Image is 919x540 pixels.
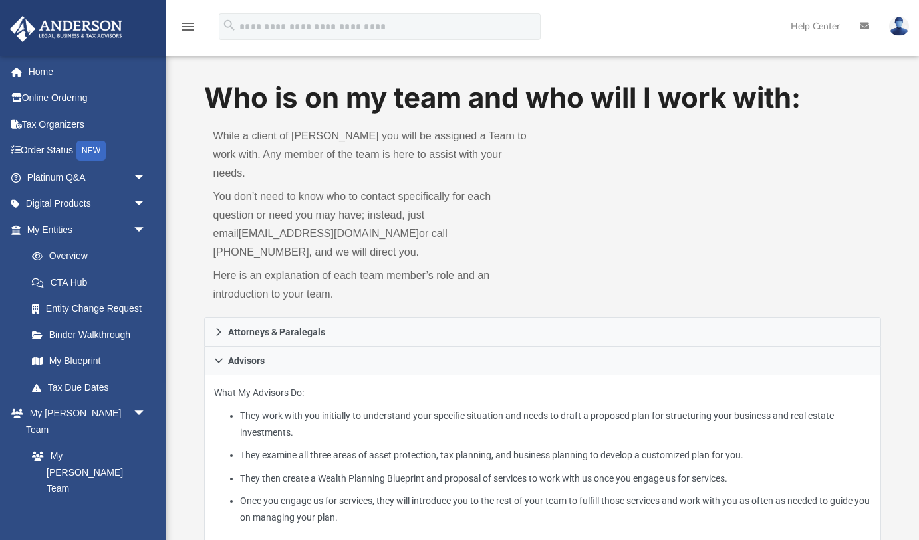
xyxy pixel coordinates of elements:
[222,18,237,33] i: search
[240,447,872,464] li: They examine all three areas of asset protection, tax planning, and business planning to develop ...
[204,347,882,375] a: Advisors
[133,217,160,244] span: arrow_drop_down
[213,187,533,262] p: You don’t need to know who to contact specifically for each question or need you may have; instea...
[6,16,126,42] img: Anderson Advisors Platinum Portal
[76,141,106,161] div: NEW
[9,217,166,243] a: My Entitiesarrow_drop_down
[240,408,872,440] li: They work with you initially to understand your specific situation and needs to draft a proposed ...
[19,296,166,322] a: Entity Change Request
[228,327,325,337] span: Attorneys & Paralegals
[180,19,196,35] i: menu
[9,58,166,85] a: Home
[213,127,533,183] p: While a client of [PERSON_NAME] you will be assigned a Team to work with. Any member of the team ...
[9,111,166,137] a: Tax Organizers
[19,321,166,348] a: Binder Walkthrough
[228,356,265,365] span: Advisors
[239,228,419,239] a: [EMAIL_ADDRESS][DOMAIN_NAME]
[9,85,166,112] a: Online Ordering
[19,269,166,296] a: CTA Hub
[9,191,166,217] a: Digital Productsarrow_drop_down
[204,78,882,118] h1: Who is on my team and who will I work with:
[240,470,872,487] li: They then create a Wealth Planning Blueprint and proposal of services to work with us once you en...
[19,443,153,502] a: My [PERSON_NAME] Team
[889,17,909,36] img: User Pic
[19,243,166,270] a: Overview
[133,191,160,218] span: arrow_drop_down
[19,374,166,401] a: Tax Due Dates
[204,317,882,347] a: Attorneys & Paralegals
[9,401,160,443] a: My [PERSON_NAME] Teamarrow_drop_down
[133,164,160,191] span: arrow_drop_down
[133,401,160,428] span: arrow_drop_down
[240,493,872,525] li: Once you engage us for services, they will introduce you to the rest of your team to fulfill thos...
[9,137,166,165] a: Order StatusNEW
[9,164,166,191] a: Platinum Q&Aarrow_drop_down
[213,266,533,304] p: Here is an explanation of each team member’s role and an introduction to your team.
[180,25,196,35] a: menu
[19,348,160,375] a: My Blueprint
[214,385,872,525] p: What My Advisors Do:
